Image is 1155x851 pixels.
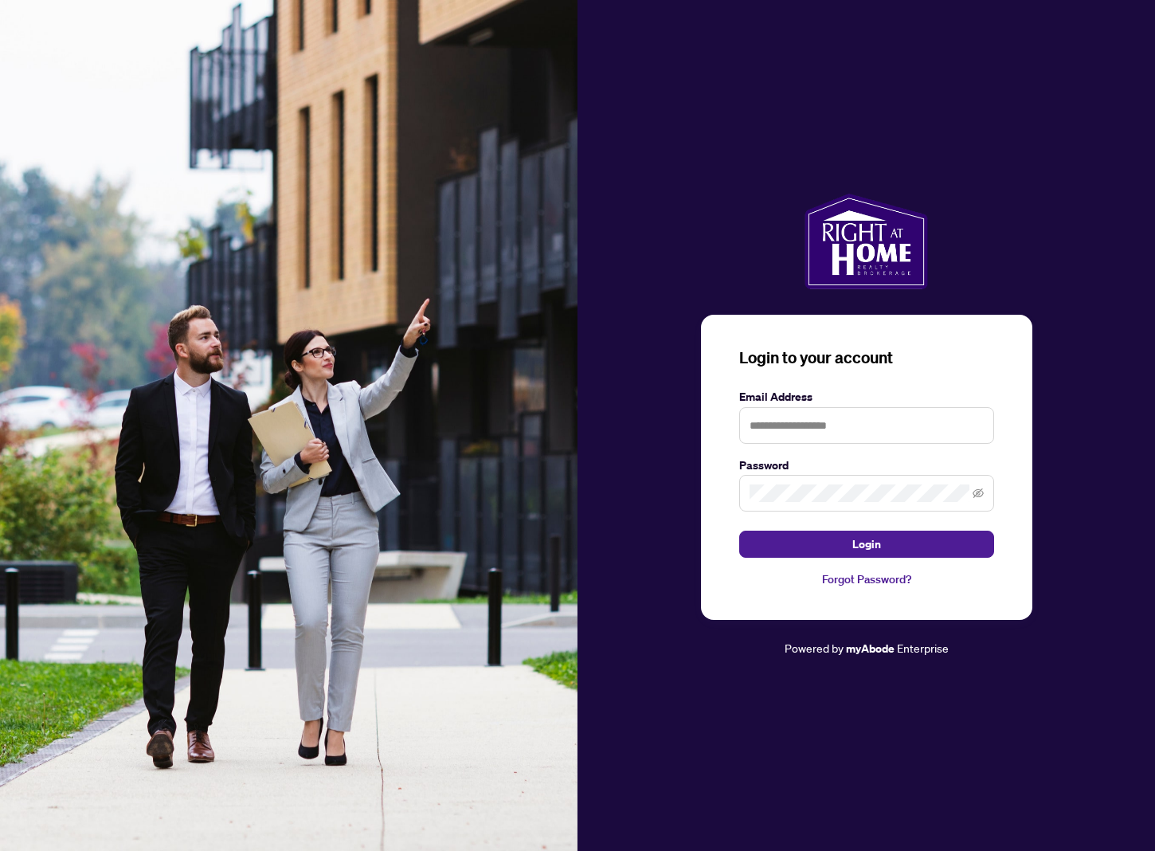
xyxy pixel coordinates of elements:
button: Login [739,531,994,558]
span: Login [852,531,881,557]
img: ma-logo [805,194,928,289]
a: myAbode [846,640,895,657]
span: Enterprise [897,641,949,655]
a: Forgot Password? [739,571,994,588]
label: Email Address [739,388,994,406]
h3: Login to your account [739,347,994,369]
span: Powered by [785,641,844,655]
span: eye-invisible [973,488,984,499]
label: Password [739,457,994,474]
